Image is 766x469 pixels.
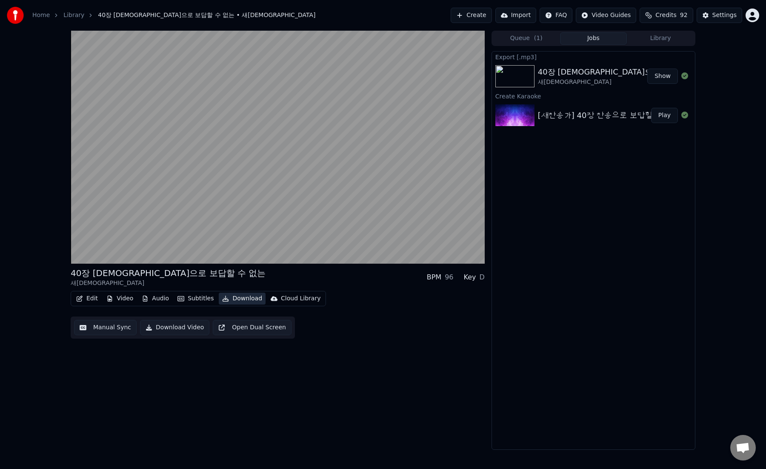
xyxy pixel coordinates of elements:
div: 새[DEMOGRAPHIC_DATA] [538,78,713,86]
button: Download [219,293,266,305]
div: Cloud Library [281,294,320,303]
button: Video [103,293,137,305]
button: Manual Sync [74,320,137,335]
div: Create Karaoke [492,91,695,101]
div: 40장 [DEMOGRAPHIC_DATA]으로 보답할 수 없는 [538,66,713,78]
button: Download Video [140,320,209,335]
div: Key [464,272,476,282]
span: 40장 [DEMOGRAPHIC_DATA]으로 보답할 수 없는 • 새[DEMOGRAPHIC_DATA] [98,11,315,20]
button: Library [627,32,694,45]
div: 새[DEMOGRAPHIC_DATA] [71,279,266,288]
button: Video Guides [576,8,636,23]
button: Queue [493,32,560,45]
span: Credits [655,11,676,20]
button: Subtitles [174,293,217,305]
button: Open Dual Screen [213,320,292,335]
div: Export [.mp3] [492,52,695,62]
img: youka [7,7,24,24]
button: Import [495,8,536,23]
span: 92 [680,11,688,20]
button: Edit [73,293,101,305]
div: Settings [712,11,737,20]
div: 40장 [DEMOGRAPHIC_DATA]으로 보답할 수 없는 [71,267,266,279]
button: Show [647,69,678,84]
button: Jobs [560,32,627,45]
a: Home [32,11,50,20]
button: FAQ [540,8,572,23]
button: Credits92 [640,8,693,23]
div: D [480,272,485,282]
button: Play [651,108,678,123]
a: 채팅 열기 [730,435,756,460]
nav: breadcrumb [32,11,315,20]
div: BPM [427,272,441,282]
button: Audio [138,293,172,305]
div: [새찬송가] 40장 찬송으로 보답할 수 없는 [538,109,681,121]
a: Library [63,11,84,20]
button: Create [451,8,492,23]
div: 96 [445,272,453,282]
span: ( 1 ) [534,34,543,43]
button: Settings [697,8,742,23]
